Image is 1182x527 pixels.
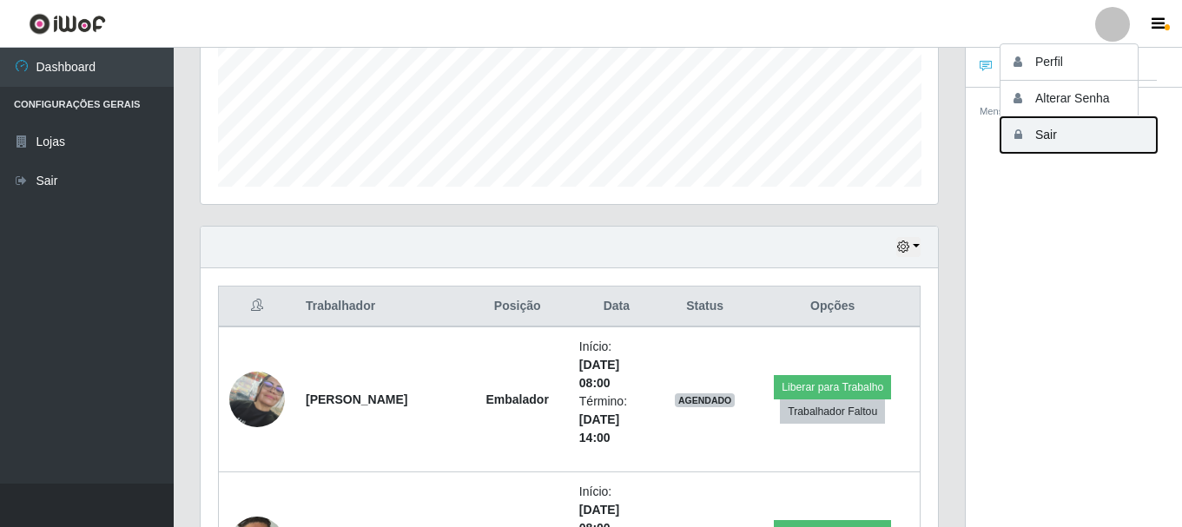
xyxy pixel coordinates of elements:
strong: [PERSON_NAME] [306,392,407,406]
img: CoreUI Logo [29,13,106,35]
th: Trabalhador [295,287,466,327]
time: [DATE] 14:00 [579,412,619,445]
button: Sair [1000,117,1157,153]
li: Término: [579,392,654,447]
span: AGENDADO [675,393,736,407]
time: [DATE] 08:00 [579,358,619,390]
button: Perfil [1000,44,1157,81]
th: Status [664,287,746,327]
button: Liberar para Trabalho [774,375,891,399]
th: Posição [466,287,569,327]
img: 1720171489810.jpeg [229,372,285,427]
button: Alterar Senha [1000,81,1157,117]
small: Mensagem do Administrativo [980,106,1105,116]
button: Trabalhador Faltou [780,399,885,424]
th: Opções [745,287,920,327]
th: Data [569,287,664,327]
strong: Embalador [485,392,548,406]
li: Início: [579,338,654,392]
